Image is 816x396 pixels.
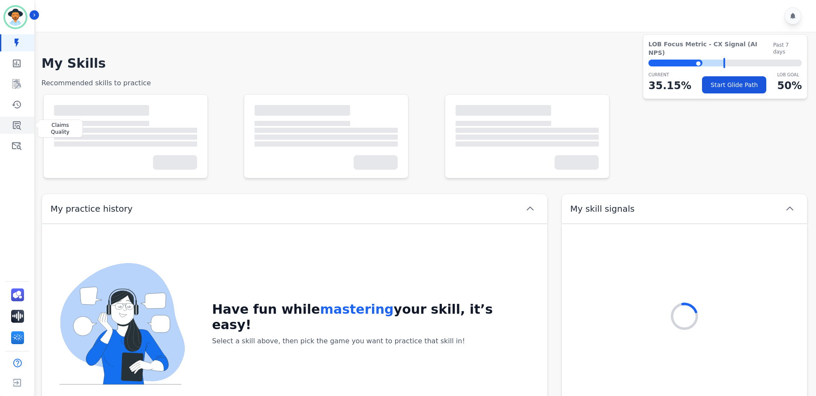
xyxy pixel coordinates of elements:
[212,302,530,333] h2: Have fun while your skill, it’s easy!
[785,204,795,214] svg: chevron up
[702,76,766,93] button: Start Glide Path
[648,40,773,57] span: LOB Focus Metric - CX Signal (AI NPS)
[648,72,691,78] p: CURRENT
[212,336,530,346] h4: Select a skill above, then pick the game you want to practice that skill in!
[777,72,802,78] p: LOB Goal
[51,203,132,215] span: My practice history
[5,7,26,27] img: Bordered avatar
[320,302,394,317] span: mastering
[525,204,535,214] svg: chevron up
[648,60,702,66] div: ⬤
[648,78,691,93] p: 35.15 %
[42,79,151,87] span: Recommended skills to practice
[42,56,807,71] h1: My Skills
[777,78,802,93] p: 50 %
[570,203,635,215] span: My skill signals
[42,194,548,224] button: My practice history chevron up
[561,194,807,224] button: My skill signals chevron up
[773,42,802,55] span: Past 7 days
